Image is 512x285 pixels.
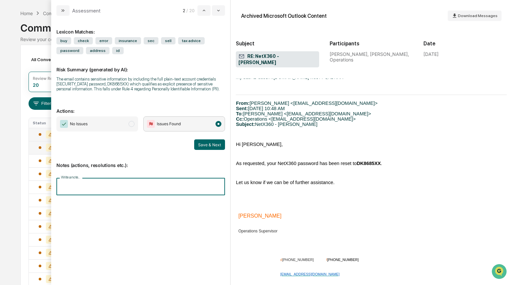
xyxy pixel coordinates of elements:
[157,121,181,127] span: Issues Found
[147,120,155,128] img: Flag
[13,95,41,102] span: Data Lookup
[20,36,491,42] div: Review your communication records across channels
[115,37,141,44] span: insurance
[280,271,340,277] a: [EMAIL_ADDRESS][DOMAIN_NAME]
[46,111,79,116] a: Powered byPylon
[280,258,282,262] span: d
[238,213,282,219] span: [PERSON_NAME]
[327,258,359,262] span: [PHONE_NUMBER]
[186,8,196,13] span: / 20
[178,37,205,44] span: tax advice
[61,175,80,180] label: Write a note...
[33,82,39,88] div: 20
[236,142,283,147] span: Hi [PERSON_NAME],
[95,37,112,44] span: error
[56,100,225,114] p: Actions:
[72,8,101,14] div: Assessment
[183,8,185,13] span: 2
[60,120,68,128] img: Checkmark
[423,51,439,57] div: [DATE]
[161,37,175,44] span: sell
[33,76,64,81] div: Review Required
[54,83,81,89] span: Attestations
[4,80,45,92] a: 🖐️Preclearance
[7,50,18,62] img: 1746055101610-c473b297-6a78-478c-a979-82029cc54cd1
[236,101,250,106] span: From:
[56,154,225,168] p: Notes (actions, resolutions etc.):
[20,17,491,34] div: Communications Archive
[56,47,83,54] span: password
[238,229,277,233] span: Operations Supervisor
[4,93,44,105] a: 🔎Data Lookup
[13,83,42,89] span: Preclearance
[282,258,314,262] span: [PHONE_NUMBER]
[112,52,119,60] button: Start new chat
[29,54,78,65] div: All Conversations
[112,47,124,54] span: id
[7,96,12,101] div: 🔎
[236,40,319,47] h2: Subject
[330,40,413,47] h2: Participants
[491,263,509,281] iframe: Open customer support
[56,59,225,72] p: Risk Summary (generated by AI):
[65,111,79,116] span: Pylon
[241,13,327,19] div: Archived Microsoft Outlook Content
[330,51,413,62] div: [PERSON_NAME], [PERSON_NAME], Operations
[236,122,255,127] span: Subject:
[48,83,53,89] div: 🗄️
[7,83,12,89] div: 🖐️
[20,11,33,16] div: Home
[22,50,108,57] div: Start new chat
[45,80,84,92] a: 🗄️Attestations
[458,13,498,18] span: Download Messages
[423,40,507,47] h2: Date
[144,37,158,44] span: sec
[236,111,243,116] span: To:
[236,106,248,111] span: Sent:
[236,180,335,185] span: Let us know if we can be of further assistance.
[56,37,71,44] span: buy
[280,272,340,276] span: [EMAIL_ADDRESS][DOMAIN_NAME]
[194,139,225,150] button: Save & Next
[236,116,244,122] span: Cc:
[43,11,96,16] div: Communications Archive
[74,37,93,44] span: check
[29,97,57,110] button: Filters
[86,47,110,54] span: address
[29,118,65,128] th: Status
[56,77,225,91] div: The email contains sensitive information by including the full plain-text account credentials [SE...
[448,11,502,21] button: Download Messages
[357,161,381,166] span: DK8685XX
[22,57,83,62] div: We're available if you need us!
[236,101,378,127] span: [PERSON_NAME] <[EMAIL_ADDRESS][DOMAIN_NAME]> [DATE] 10:48 AM [PERSON_NAME] <[EMAIL_ADDRESS][DOMAI...
[238,53,317,66] span: RE: NetX360 - [PERSON_NAME]
[56,21,225,35] div: Lexicon Matches:
[70,121,88,127] span: No Issues
[7,14,119,24] p: How can we help?
[236,161,382,166] span: As requested, your NetX360 password has been reset to .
